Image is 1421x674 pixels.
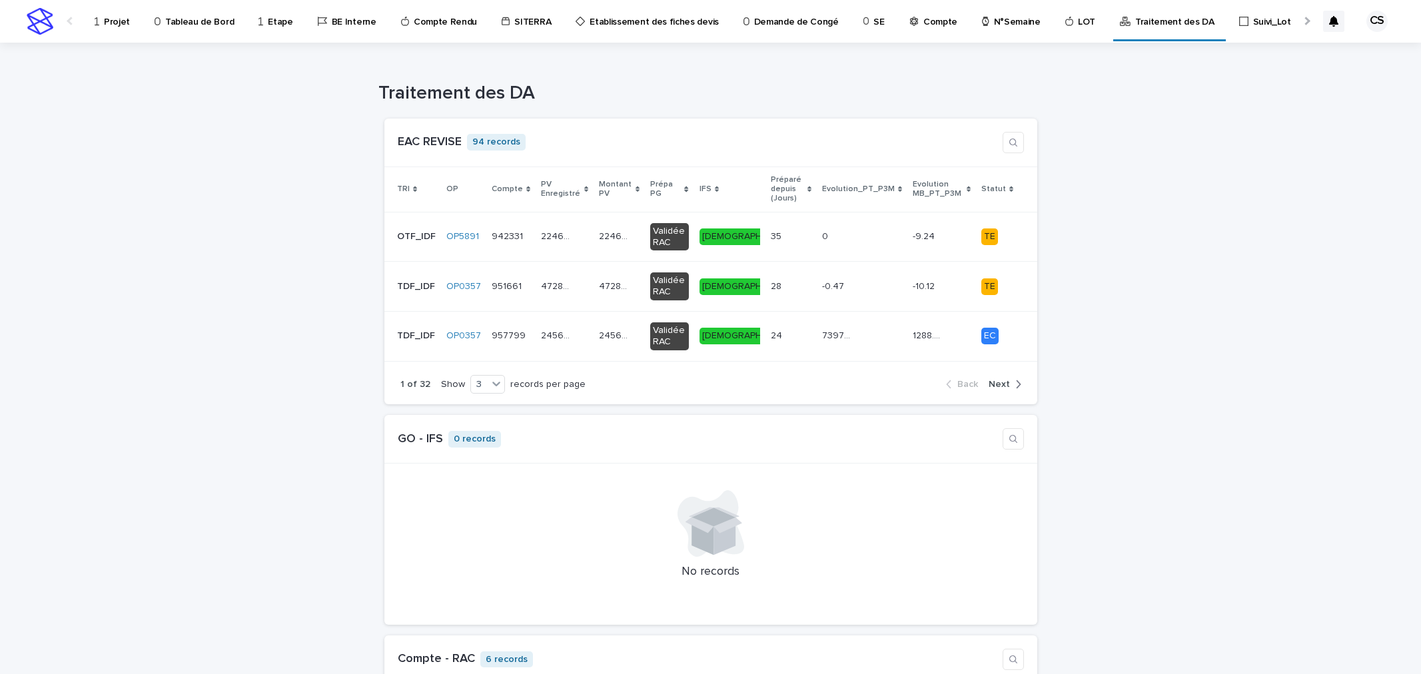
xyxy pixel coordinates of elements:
div: TE [981,228,998,245]
p: 472898.53 [541,278,574,292]
div: TE [981,278,998,295]
p: No records [384,565,1037,579]
h1: Traitement des DA [378,83,1031,105]
p: 1 of 32 [400,379,430,390]
p: 6 records [480,651,533,668]
div: CS [1366,11,1388,32]
p: OP [446,182,458,196]
a: GO - IFS [398,433,443,445]
button: Back [946,378,983,390]
p: 472898.53 [599,278,632,292]
tr: OTF_IDFOTF_IDF OP5891 942331942331 224621.02224621.02 224621.02224621.02 Validée RAC[DEMOGRAPHIC_... [384,212,1037,262]
a: OP0357 [446,281,481,292]
a: OP5891 [446,231,479,242]
p: 245686.94 [599,328,632,342]
p: Evolution MB_PT_P3M [913,177,963,202]
p: 1288.97 [913,328,945,342]
p: 957799 [492,328,528,342]
p: 35 [771,228,784,242]
img: stacker-logo-s-only.png [27,8,53,35]
p: Prépa PG [650,177,681,202]
p: 94 records [467,134,526,151]
p: 224621.02 [541,228,574,242]
tr: TDF_IDFTDF_IDF OP0357 957799957799 245686.94245686.94 245686.94245686.94 Validée RAC[DEMOGRAPHIC_... [384,311,1037,361]
p: 224621.02 [599,228,632,242]
p: 942331 [492,228,526,242]
div: [DEMOGRAPHIC_DATA] [700,278,804,295]
div: EC [981,328,999,344]
p: Préparé depuis (Jours) [771,172,804,206]
tr: TDF_IDFTDF_IDF OP0357 951661951661 472898.53472898.53 472898.53472898.53 Validée RAC[DEMOGRAPHIC_... [384,262,1037,312]
p: 73970.94 [822,328,855,342]
a: Compte - RAC [398,653,475,665]
div: Validée RAC [650,223,688,251]
p: OTF_IDF [397,228,438,242]
p: Compte [492,182,523,196]
span: Next [989,380,1010,389]
button: Next [983,378,1021,390]
p: -9.24 [913,228,937,242]
div: Validée RAC [650,322,688,350]
p: TRI [397,182,410,196]
p: 0 records [448,431,501,448]
p: Montant PV [599,177,632,202]
p: TDF_IDF [397,328,438,342]
p: -0.47 [822,278,847,292]
a: OP0357 [446,330,481,342]
p: TDF_IDF [397,278,438,292]
p: 0 [822,228,831,242]
p: PV Enregistré [541,177,581,202]
p: IFS [700,182,711,196]
span: Back [957,380,978,389]
p: records per page [510,379,586,390]
div: [DEMOGRAPHIC_DATA] [700,328,804,344]
p: Show [441,379,465,390]
a: EAC REVISE [398,136,462,148]
div: [DEMOGRAPHIC_DATA] [700,228,804,245]
p: Evolution_PT_P3M [822,182,895,196]
p: 28 [771,278,784,292]
p: Statut [981,182,1006,196]
div: 3 [471,378,488,392]
p: 951661 [492,278,524,292]
div: Validée RAC [650,272,688,300]
p: 245686.94 [541,328,574,342]
p: 24 [771,328,785,342]
p: -10.12 [913,278,937,292]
